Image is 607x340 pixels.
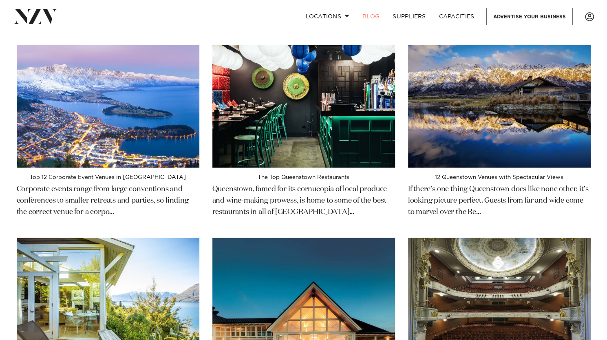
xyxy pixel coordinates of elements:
[433,8,481,25] a: Capacities
[486,8,573,25] a: Advertise your business
[408,45,591,228] a: 12 Queenstown Venues with Spectacular Views 12 Queenstown Venues with Spectacular Views If there’...
[212,181,395,218] p: Queenstown, famed for its cornucopia of local produce and wine-making prowess, is home to some of...
[356,8,386,25] a: BLOG
[408,174,591,181] h4: 12 Queenstown Venues with Spectacular Views
[212,174,395,181] h4: The Top Queenstown Restaurants
[299,8,356,25] a: Locations
[13,9,57,24] img: nzv-logo.png
[17,45,199,228] a: Top 12 Corporate Event Venues in Queenstown Top 12 Corporate Event Venues in [GEOGRAPHIC_DATA] Co...
[408,45,591,168] img: 12 Queenstown Venues with Spectacular Views
[17,45,199,168] img: Top 12 Corporate Event Venues in Queenstown
[212,45,395,168] img: The Top Queenstown Restaurants
[17,181,199,218] p: Corporate events range from large conventions and conferences to smaller retreats and parties, so...
[17,174,199,181] h4: Top 12 Corporate Event Venues in [GEOGRAPHIC_DATA]
[408,181,591,218] p: If there’s one thing Queenstown does like none other, it’s looking picture perfect. Guests from f...
[386,8,432,25] a: SUPPLIERS
[212,45,395,228] a: The Top Queenstown Restaurants The Top Queenstown Restaurants Queenstown, famed for its cornucopi...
